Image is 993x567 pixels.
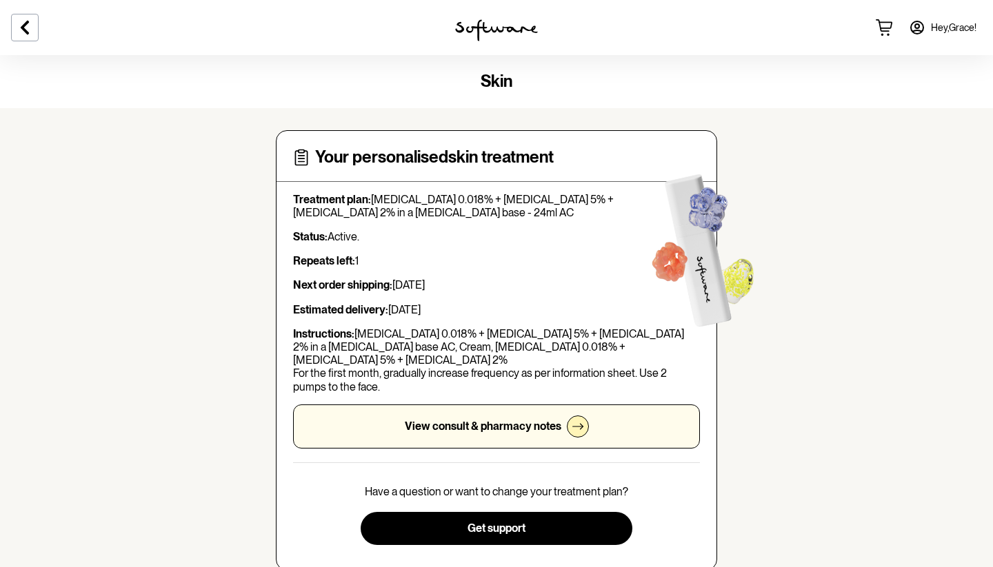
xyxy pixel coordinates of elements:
[293,193,371,206] strong: Treatment plan:
[481,71,512,91] span: skin
[293,303,388,316] strong: Estimated delivery:
[293,278,700,291] p: [DATE]
[361,512,632,545] button: Get support
[365,485,628,498] p: Have a question or want to change your treatment plan?
[455,19,538,41] img: software logo
[901,11,985,44] a: Hey,Grace!
[931,22,976,34] span: Hey, Grace !
[293,327,700,393] p: [MEDICAL_DATA] 0.018% + [MEDICAL_DATA] 5% + [MEDICAL_DATA] 2% in a [MEDICAL_DATA] base AC, Cream,...
[315,147,554,167] h4: Your personalised skin treatment
[293,230,700,243] p: Active.
[293,254,700,267] p: 1
[405,420,561,433] p: View consult & pharmacy notes
[293,303,700,316] p: [DATE]
[293,254,355,267] strong: Repeats left:
[293,193,700,219] p: [MEDICAL_DATA] 0.018% + [MEDICAL_DATA] 5% + [MEDICAL_DATA] 2% in a [MEDICAL_DATA] base - 24ml AC
[293,327,354,340] strong: Instructions:
[468,522,525,535] span: Get support
[293,278,392,291] strong: Next order shipping:
[293,230,328,243] strong: Status:
[623,147,778,344] img: Software treatment bottle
